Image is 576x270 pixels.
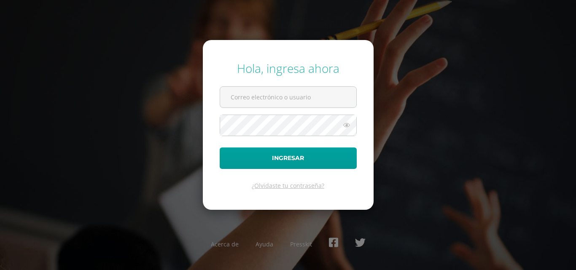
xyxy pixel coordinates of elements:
[252,182,324,190] a: ¿Olvidaste tu contraseña?
[220,60,357,76] div: Hola, ingresa ahora
[220,147,357,169] button: Ingresar
[256,240,273,248] a: Ayuda
[220,87,356,107] input: Correo electrónico o usuario
[211,240,239,248] a: Acerca de
[290,240,312,248] a: Presskit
